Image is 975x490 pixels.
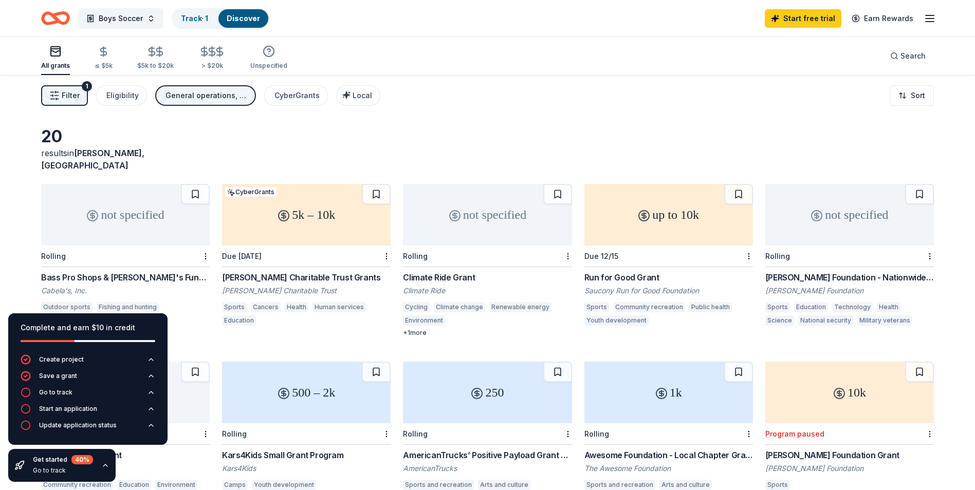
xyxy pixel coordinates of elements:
[21,322,155,334] div: Complete and earn $10 in credit
[82,81,92,91] div: 1
[765,463,934,474] div: [PERSON_NAME] Foundation
[403,480,474,490] div: Sports and recreation
[41,62,70,70] div: All grants
[41,184,210,246] div: not specified
[39,405,97,413] div: Start an application
[165,89,248,102] div: General operations, Other
[584,252,618,260] div: Due 12/15
[155,480,197,490] div: Environment
[250,41,287,75] button: Unspecified
[765,449,934,461] div: [PERSON_NAME] Foundation Grant
[41,147,210,172] div: results
[41,184,210,337] a: not specifiedRollingBass Pro Shops & [PERSON_NAME]'s FundingCabela's, Inc.Outdoor sportsFishing a...
[336,85,380,106] button: Local
[41,148,144,171] span: in
[765,315,794,326] div: Science
[584,429,609,438] div: Rolling
[41,252,66,260] div: Rolling
[765,184,934,329] a: not specifiedRolling[PERSON_NAME] Foundation - Nationwide Grants[PERSON_NAME] FoundationSportsEdu...
[222,184,391,246] div: 5k – 10k
[845,9,919,28] a: Earn Rewards
[250,62,287,70] div: Unspecified
[39,421,117,429] div: Update application status
[285,302,308,312] div: Health
[403,329,572,337] div: + 1 more
[403,315,445,326] div: Environment
[765,429,824,438] div: Program paused
[765,286,934,296] div: [PERSON_NAME] Foundation
[584,480,655,490] div: Sports and recreation
[765,9,841,28] a: Start free trial
[765,302,790,312] div: Sports
[478,480,530,490] div: Arts and culture
[62,89,80,102] span: Filter
[584,463,753,474] div: The Awesome Foundation
[198,42,226,75] button: > $20k
[41,126,210,147] div: 20
[71,455,93,464] div: 40 %
[99,12,143,25] span: Boys Soccer
[584,184,753,329] a: up to 10kDue 12/15Run for Good GrantSaucony Run for Good FoundationSportsCommunity recreationPubl...
[613,302,685,312] div: Community recreation
[222,286,391,296] div: [PERSON_NAME] Charitable Trust
[21,404,155,420] button: Start an application
[137,62,174,70] div: $5k to $20k
[251,302,281,312] div: Cancers
[765,271,934,284] div: [PERSON_NAME] Foundation - Nationwide Grants
[39,388,72,397] div: Go to track
[765,362,934,423] div: 10k
[659,480,712,490] div: Arts and culture
[403,271,572,284] div: Climate Ride Grant
[222,429,247,438] div: Rolling
[403,252,428,260] div: Rolling
[33,466,93,475] div: Go to track
[403,302,430,312] div: Cycling
[403,463,572,474] div: AmericanTrucks
[41,271,210,284] div: Bass Pro Shops & [PERSON_NAME]'s Funding
[222,315,256,326] div: Education
[403,429,428,438] div: Rolling
[312,302,366,312] div: Human services
[765,184,934,246] div: not specified
[96,85,147,106] button: Eligibility
[403,184,572,337] a: not specifiedRollingClimate Ride GrantClimate RideCyclingClimate changeRenewable energyEnvironmen...
[222,449,391,461] div: Kars4Kids Small Grant Program
[900,50,926,62] span: Search
[95,62,113,70] div: ≤ $5k
[33,455,93,464] div: Get started
[584,449,753,461] div: Awesome Foundation - Local Chapter Grants
[106,89,139,102] div: Eligibility
[222,252,262,260] div: Due [DATE]
[252,480,316,490] div: Youth development
[882,46,934,66] button: Search
[41,148,144,171] span: [PERSON_NAME], [GEOGRAPHIC_DATA]
[274,89,320,102] div: CyberGrants
[222,184,391,329] a: 5k – 10kCyberGrantsDue [DATE][PERSON_NAME] Charitable Trust Grants[PERSON_NAME] Charitable TrustS...
[198,62,226,70] div: > $20k
[584,315,649,326] div: Youth development
[403,286,572,296] div: Climate Ride
[21,371,155,387] button: Save a grant
[97,302,159,312] div: Fishing and hunting
[403,184,572,246] div: not specified
[227,14,260,23] a: Discover
[794,302,828,312] div: Education
[798,315,853,326] div: National security
[765,252,790,260] div: Rolling
[222,362,391,423] div: 500 – 2k
[225,187,277,197] div: CyberGrants
[41,302,93,312] div: Outdoor sports
[21,387,155,404] button: Go to track
[172,8,269,29] button: Track· 1Discover
[41,41,70,75] button: All grants
[765,480,790,490] div: Sports
[403,362,572,423] div: 250
[584,184,753,246] div: up to 10k
[155,85,256,106] button: General operations, Other
[434,302,485,312] div: Climate change
[584,362,753,423] div: 1k
[584,286,753,296] div: Saucony Run for Good Foundation
[584,271,753,284] div: Run for Good Grant
[137,42,174,75] button: $5k to $20k
[41,85,88,106] button: Filter1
